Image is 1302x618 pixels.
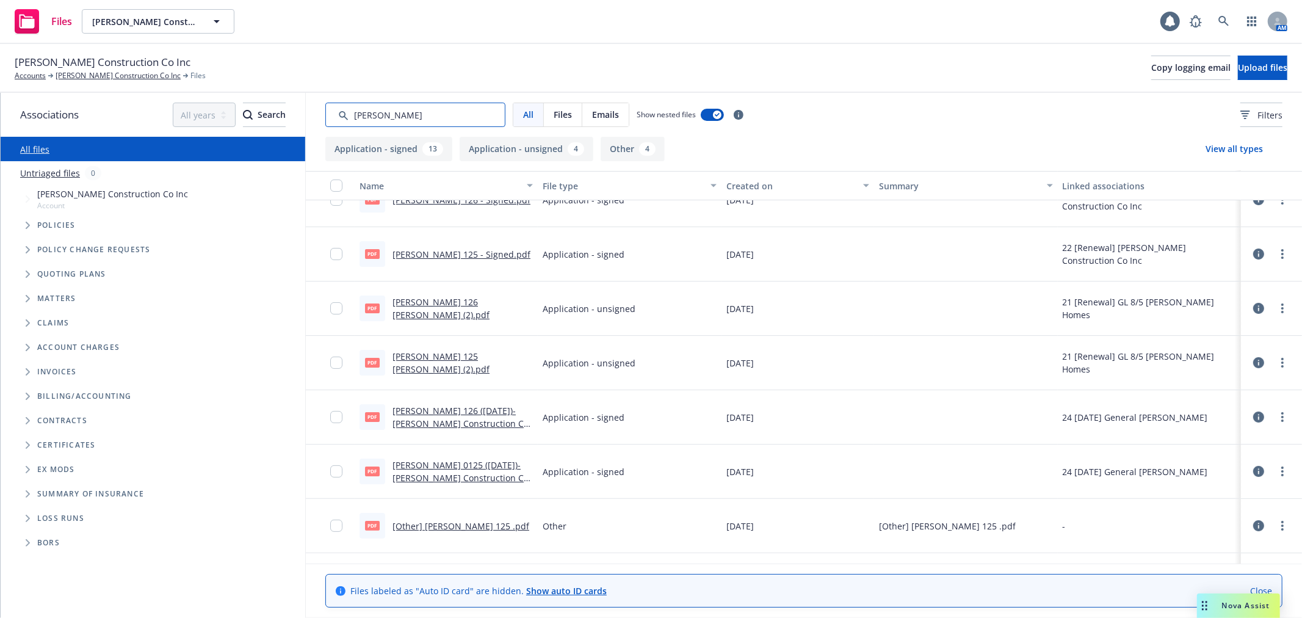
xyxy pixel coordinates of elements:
a: Close [1250,584,1272,597]
span: [DATE] [726,520,754,533]
div: 21 [Renewal] GL 8/5 [PERSON_NAME] Homes [1063,350,1236,376]
button: SearchSearch [243,103,286,127]
span: Application - signed [543,248,624,261]
a: more [1275,518,1290,533]
a: All files [20,144,49,155]
button: Upload files [1238,56,1287,80]
a: Switch app [1240,9,1264,34]
button: Copy logging email [1151,56,1231,80]
a: Untriaged files [20,167,80,180]
span: Copy logging email [1151,62,1231,73]
span: Account [37,200,188,211]
div: 0 [85,166,101,180]
a: Report a Bug [1184,9,1208,34]
div: - [1063,520,1066,533]
div: 13 [422,142,443,156]
button: Linked associations [1058,171,1241,200]
div: 22 [Renewal] [PERSON_NAME] Construction Co Inc [1063,241,1236,267]
span: Files [51,16,72,26]
span: Emails [592,108,619,121]
div: Tree Example [1,185,305,384]
span: Other [543,520,566,533]
span: pdf [365,304,380,313]
span: Show nested files [637,109,696,120]
div: Created on [726,180,856,192]
input: Toggle Row Selected [330,357,342,369]
span: [DATE] [726,302,754,315]
a: Search [1212,9,1236,34]
span: [DATE] [726,248,754,261]
span: Filters [1257,109,1282,122]
input: Search by keyword... [325,103,505,127]
span: Loss Runs [37,515,84,522]
button: Summary [874,171,1057,200]
span: Summary of insurance [37,490,144,498]
a: more [1275,247,1290,261]
a: Show auto ID cards [526,585,607,597]
span: Files [554,108,572,121]
div: File type [543,180,703,192]
span: pdf [365,521,380,530]
a: [PERSON_NAME] 126 - Signed.pdf [392,194,530,206]
span: Account charges [37,344,120,351]
input: Toggle Row Selected [330,465,342,478]
span: pdf [365,467,380,476]
span: Application - signed [543,465,624,478]
a: [PERSON_NAME] 126 [PERSON_NAME] (2).pdf [392,296,490,321]
div: Folder Tree Example [1,384,305,555]
span: pdf [365,412,380,421]
span: Application - signed [543,411,624,424]
a: [PERSON_NAME] 125 [PERSON_NAME] (2).pdf [392,351,490,375]
span: Files labeled as "Auto ID card" are hidden. [350,584,607,597]
button: File type [538,171,721,200]
button: Name [355,171,538,200]
span: Claims [37,319,69,327]
span: [PERSON_NAME] Construction Co Inc [37,187,188,200]
span: [DATE] [726,411,754,424]
span: BORs [37,539,60,547]
div: 4 [568,142,584,156]
input: Select all [330,180,342,192]
a: [PERSON_NAME] 126 ([DATE])- [PERSON_NAME] Construction Co Inc.pdf [392,405,529,442]
a: more [1275,464,1290,479]
a: Files [10,4,77,38]
svg: Search [243,110,253,120]
span: Contracts [37,417,87,424]
input: Toggle Row Selected [330,302,342,314]
span: [DATE] [726,357,754,369]
input: Toggle Row Selected [330,411,342,423]
a: [PERSON_NAME] Construction Co Inc [56,70,181,81]
span: Matters [37,295,76,302]
span: Ex Mods [37,466,74,473]
span: Upload files [1238,62,1287,73]
a: [Other] [PERSON_NAME] 125 .pdf [392,520,529,532]
button: Filters [1240,103,1282,127]
span: Policies [37,222,76,229]
div: Drag to move [1197,594,1212,618]
div: 21 [Renewal] GL 8/5 [PERSON_NAME] Homes [1063,296,1236,321]
div: 24 [DATE] General [PERSON_NAME] [1063,465,1208,478]
a: more [1275,410,1290,424]
a: more [1275,355,1290,370]
span: All [523,108,533,121]
span: pdf [365,358,380,367]
button: Nova Assist [1197,594,1280,618]
span: Nova Assist [1222,600,1270,611]
span: [Other] [PERSON_NAME] 125 .pdf [879,520,1016,533]
button: Application - unsigned [460,137,593,161]
div: Linked associations [1063,180,1236,192]
span: Application - unsigned [543,302,635,315]
input: Toggle Row Selected [330,248,342,260]
span: Policy change requests [37,246,150,253]
div: Name [360,180,519,192]
a: Accounts [15,70,46,81]
span: Associations [20,107,79,123]
div: Search [243,103,286,126]
div: 4 [639,142,656,156]
div: 24 [DATE] General [PERSON_NAME] [1063,411,1208,424]
span: Quoting plans [37,271,106,278]
span: [PERSON_NAME] Construction Co Inc [92,15,198,28]
a: more [1275,301,1290,316]
span: [PERSON_NAME] Construction Co Inc [15,54,190,70]
button: View all types [1186,137,1282,161]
